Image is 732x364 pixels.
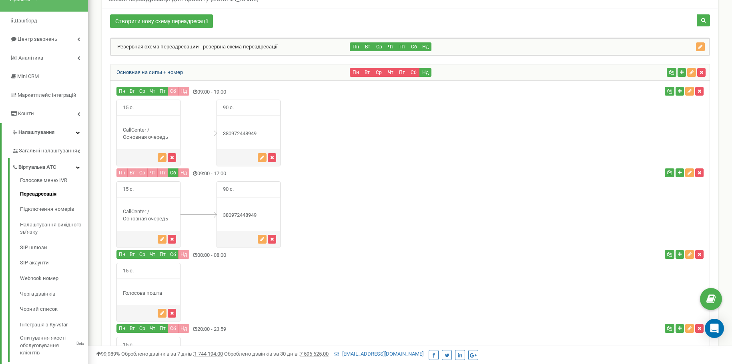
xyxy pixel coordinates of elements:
a: Резервная схема переадресации - резервна схема переадресації [111,44,277,50]
span: Віртуальна АТС [18,164,56,171]
span: Налаштування [18,129,54,135]
button: Пн [116,324,128,333]
button: Пн [116,87,128,96]
a: [EMAIL_ADDRESS][DOMAIN_NAME] [334,351,423,357]
div: 380972448949 [217,130,280,138]
button: Чт [385,42,397,51]
a: Створити нову схему переадресації [110,14,213,28]
button: Нд [419,68,431,77]
div: 20:00 - 23:59 [110,324,510,335]
button: Пт [396,42,408,51]
button: Сб [168,324,178,333]
button: Сб [408,68,420,77]
span: Загальні налаштування [19,147,77,155]
button: Вт [361,42,373,51]
div: 09:00 - 17:00 [110,168,510,179]
a: Голосове меню IVR [20,177,88,186]
button: Пн [350,42,362,51]
a: Чорний список [20,302,88,317]
a: Webhook номер [20,271,88,286]
u: 1 744 194,00 [194,351,223,357]
button: Сб [408,42,420,51]
span: 15 с. [117,263,140,279]
span: 15 с. [117,100,140,116]
span: Маркетплейс інтеграцій [18,92,76,98]
button: Чт [385,68,397,77]
div: CallCenter / Основная очередь [117,208,180,223]
button: Ср [137,324,148,333]
a: Налаштування [2,123,88,142]
a: Черга дзвінків [20,286,88,302]
div: 00:00 - 08:00 [110,250,510,261]
button: Пт [157,168,168,177]
button: Вт [127,87,137,96]
a: SIP шлюзи [20,240,88,256]
u: 7 596 625,00 [300,351,329,357]
button: Нд [178,168,189,177]
a: Опитування якості обслуговування клієнтівBeta [20,332,88,357]
span: Аналiтика [18,55,43,61]
button: Чт [147,250,158,259]
span: Кошти [18,110,34,116]
span: 99,989% [96,351,120,357]
a: Переадресація [20,186,88,202]
button: Пн [350,68,362,77]
button: Пт [396,68,408,77]
button: Нд [178,87,189,96]
button: Ср [137,168,148,177]
button: Чт [147,324,158,333]
button: Чт [147,168,158,177]
button: Вт [127,168,137,177]
span: 90 с. [217,182,240,197]
button: Нд [419,42,431,51]
button: Пт [157,87,168,96]
a: Інтеграція з Kyivstar [20,317,88,333]
span: Центр звернень [18,36,57,42]
button: Чт [147,87,158,96]
a: Підключення номерів [20,202,88,217]
button: Ср [137,87,148,96]
button: Вт [127,250,137,259]
span: Оброблено дзвінків за 7 днів : [121,351,223,357]
button: Нд [178,324,189,333]
a: Віртуальна АТС [12,158,88,174]
span: Дашборд [14,18,37,24]
span: 15 с. [117,337,140,353]
button: Пн [116,250,128,259]
a: Загальні налаштування [12,142,88,158]
div: Open Intercom Messenger [705,319,724,338]
button: Нд [178,250,189,259]
button: Пошук схеми переадресації [697,14,710,26]
button: Пт [157,324,168,333]
span: Mini CRM [17,73,39,79]
button: Вт [361,68,373,77]
button: Ср [373,42,385,51]
div: CallCenter / Основная очередь [117,126,180,141]
span: 15 с. [117,182,140,197]
div: 09:00 - 19:00 [110,87,510,98]
a: Основная на сипы + номер [110,69,183,75]
button: Ср [373,68,385,77]
a: Налаштування вихідного зв’язку [20,217,88,240]
button: Сб [168,87,178,96]
button: Сб [168,250,178,259]
button: Вт [127,324,137,333]
button: Ср [137,250,148,259]
div: Голосова пошта [117,290,180,297]
span: 90 с. [217,100,240,116]
a: SIP акаунти [20,255,88,271]
div: 380972448949 [217,212,280,219]
button: Пт [157,250,168,259]
span: Оброблено дзвінків за 30 днів : [224,351,329,357]
button: Сб [168,168,178,177]
button: Пн [116,168,128,177]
